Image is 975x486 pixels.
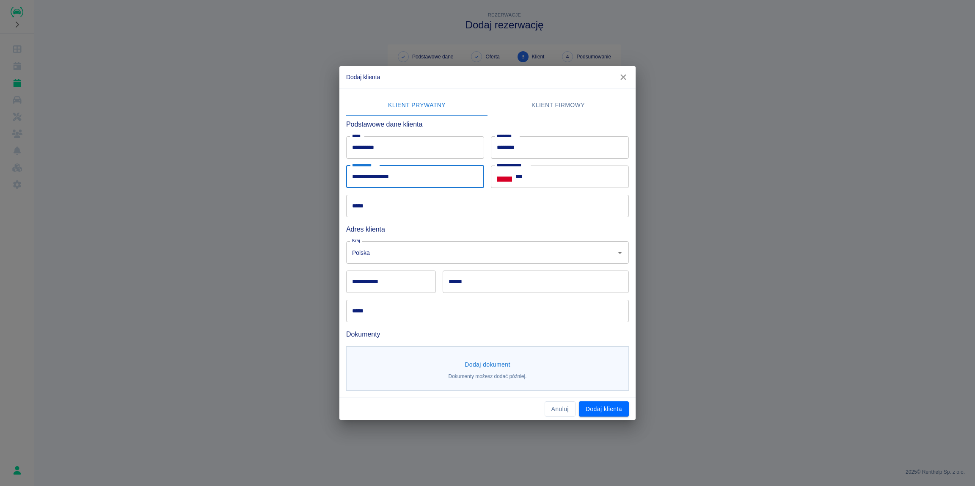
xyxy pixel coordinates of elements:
h6: Podstawowe dane klienta [346,119,629,130]
div: lab API tabs example [346,95,629,116]
button: Otwórz [614,247,626,259]
button: Select country [497,170,512,183]
button: Dodaj klienta [579,401,629,417]
button: Klient prywatny [346,95,487,116]
h6: Adres klienta [346,224,629,235]
h6: Dokumenty [346,329,629,340]
button: Anuluj [545,401,576,417]
button: Dodaj dokument [461,357,514,373]
label: Kraj [352,237,360,244]
button: Klient firmowy [487,95,629,116]
h2: Dodaj klienta [339,66,636,88]
p: Dokumenty możesz dodać później. [449,373,527,380]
